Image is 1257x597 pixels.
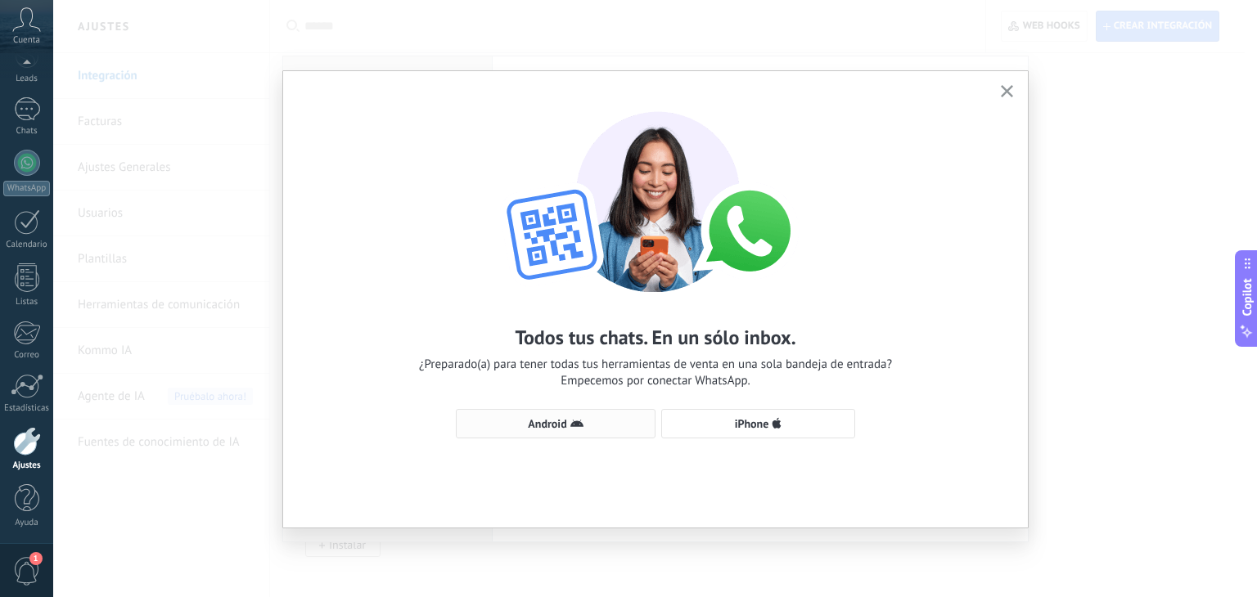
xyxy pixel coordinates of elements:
[419,357,892,389] span: ¿Preparado(a) para tener todas tus herramientas de venta en una sola bandeja de entrada? Empecemo...
[735,418,769,429] span: iPhone
[3,297,51,307] div: Listas
[1239,279,1255,316] span: Copilot
[475,96,836,292] img: wa-lite-select-device.png
[3,518,51,528] div: Ayuda
[3,181,50,196] div: WhatsApp
[661,409,855,438] button: iPhone
[3,126,51,137] div: Chats
[456,409,656,438] button: Android
[3,403,51,414] div: Estadísticas
[3,350,51,361] div: Correo
[29,552,43,565] span: 1
[515,325,795,350] h2: Todos tus chats. En un sólo inbox.
[3,460,51,471] div: Ajustes
[13,35,40,46] span: Cuenta
[3,74,51,84] div: Leads
[528,418,566,429] span: Android
[3,240,51,250] div: Calendario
